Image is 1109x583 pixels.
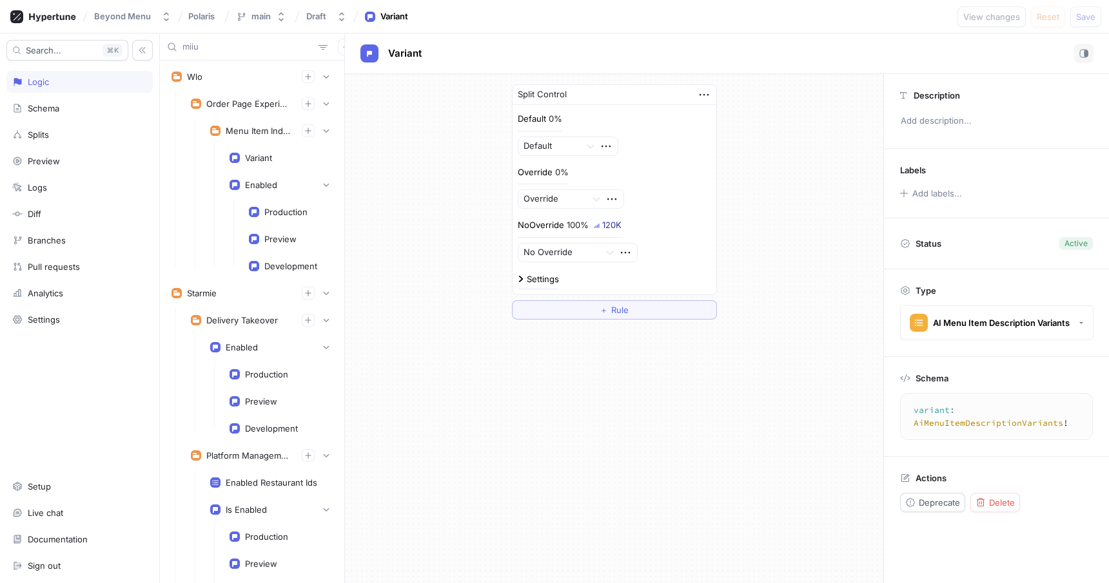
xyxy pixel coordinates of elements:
p: Schema [916,373,948,383]
div: Is Enabled [226,504,267,515]
div: Draft [306,11,326,22]
div: Development [245,423,298,434]
div: Splits [28,129,49,140]
div: Preview [264,234,297,244]
p: Status [916,234,941,253]
button: Search...K [6,40,128,61]
button: Deprecate [900,493,965,512]
div: 0% [555,168,569,177]
div: Add labels... [912,189,962,198]
div: 120K [602,221,622,229]
div: Variant [245,153,272,163]
div: Platform Management [206,450,291,461]
button: Reset [1031,6,1065,27]
div: Preview [245,396,277,406]
div: Preview [28,156,60,166]
button: Draft [301,6,352,27]
div: Diff [28,209,41,219]
div: Logic [28,77,49,87]
div: Beyond Menu [94,11,151,22]
div: Production [245,531,288,542]
div: Enabled [245,180,277,190]
div: Settings [527,275,559,283]
div: Delivery Takeover [206,315,278,325]
span: Reset [1037,13,1059,21]
div: Menu Item Index Optimization [226,126,291,136]
div: Wlo [187,72,202,82]
button: Save [1070,6,1101,27]
div: Order Page Experiments [206,99,291,109]
p: Labels [900,165,926,175]
div: Settings [28,314,60,325]
div: main [251,11,271,22]
div: Sign out [28,560,61,571]
button: View changes [957,6,1026,27]
div: 0% [549,115,562,123]
div: Production [245,369,288,379]
p: Description [914,90,960,100]
div: Starmie [187,288,217,298]
div: K [103,44,123,57]
span: Polaris [188,12,215,21]
div: Live chat [28,508,63,518]
div: Preview [245,559,277,569]
div: Branches [28,235,66,245]
div: Variant [380,10,408,23]
div: Documentation [28,534,88,544]
span: ＋ [600,306,608,314]
p: NoOverride [518,219,564,232]
div: Development [264,261,317,271]
p: Type [916,285,936,296]
span: Variant [388,48,422,59]
div: Enabled [226,342,258,352]
button: ＋Rule [512,300,717,320]
div: 100% [567,221,589,229]
div: Production [264,207,308,217]
div: Schema [28,103,59,113]
button: Add labels... [896,185,965,202]
span: Rule [611,306,629,314]
span: Save [1076,13,1095,21]
span: Delete [989,499,1015,506]
div: Setup [28,481,51,492]
span: Deprecate [919,499,960,506]
input: Search... [182,41,313,53]
p: Add description... [895,110,1098,132]
div: Pull requests [28,262,80,272]
button: Delete [970,493,1020,512]
button: main [231,6,291,27]
p: Actions [916,473,947,483]
p: Default [518,113,546,126]
div: Logs [28,182,47,193]
div: Analytics [28,288,63,298]
div: AI Menu Item Description Variants [933,318,1070,329]
div: Active [1065,238,1088,249]
a: Documentation [6,528,153,550]
div: Split Control [518,88,567,101]
button: AI Menu Item Description Variants [900,305,1094,340]
button: Beyond Menu [89,6,177,27]
p: Override [518,166,553,179]
span: View changes [963,13,1020,21]
div: Enabled Restaurant Ids [226,477,317,488]
span: Search... [26,46,61,54]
